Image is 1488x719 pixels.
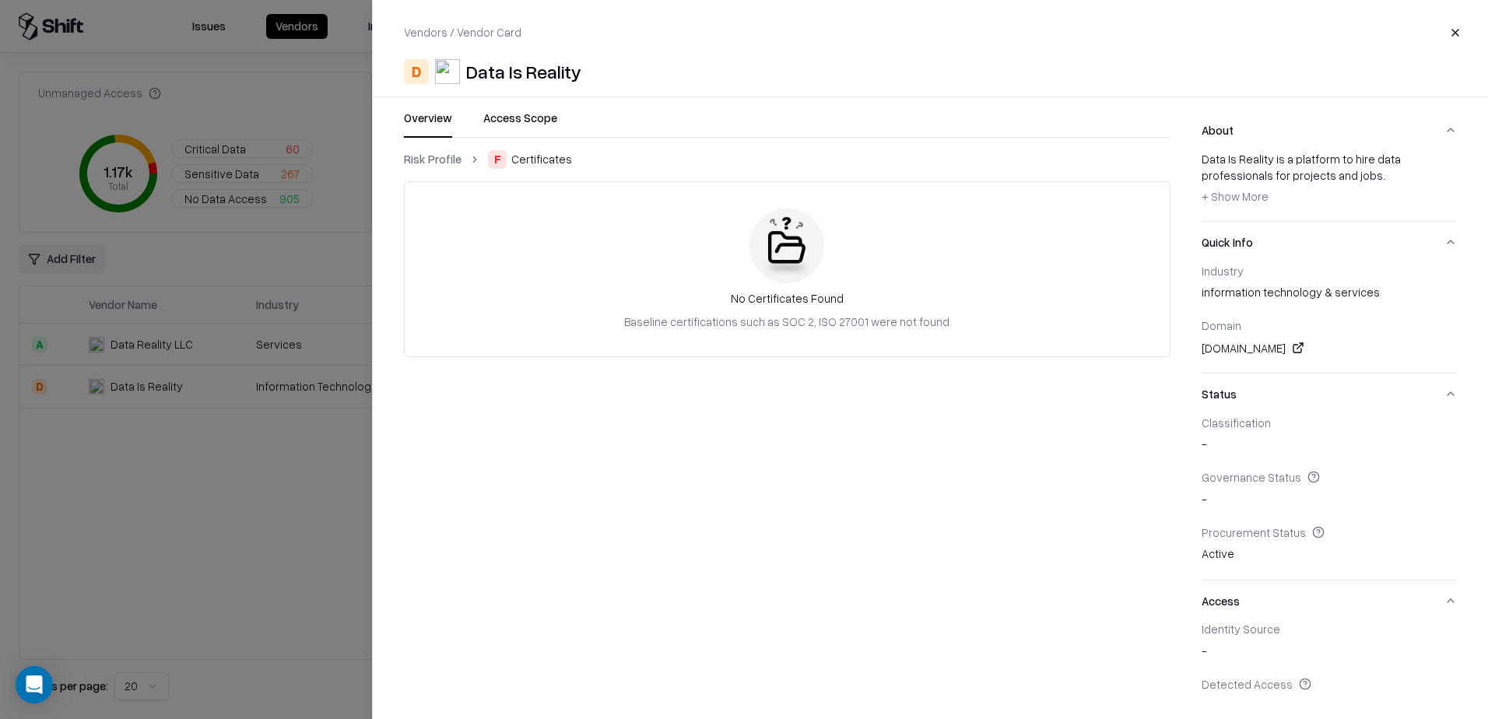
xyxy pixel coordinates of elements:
[404,59,429,84] div: D
[404,24,521,40] p: Vendors / Vendor Card
[1202,184,1269,209] button: + Show More
[1202,416,1457,430] div: Classification
[1202,374,1457,415] button: Status
[1202,222,1457,263] button: Quick Info
[1202,338,1457,357] div: [DOMAIN_NAME]
[624,314,949,330] div: Baseline certifications such as SOC 2, ISO 27001 were not found
[1202,264,1457,374] div: Quick Info
[404,110,452,138] button: Overview
[1202,470,1457,484] div: Governance Status
[1202,436,1457,458] div: -
[1202,264,1457,278] div: Industry
[1202,151,1457,221] div: About
[483,110,557,138] button: Access Scope
[404,151,461,167] a: Risk Profile
[511,151,572,167] span: Certificates
[404,150,1170,169] nav: breadcrumb
[731,289,844,307] div: No Certificates Found
[1202,416,1457,580] div: Status
[1202,545,1457,567] div: Active
[1202,525,1457,539] div: Procurement Status
[1202,151,1457,209] div: Data Is Reality is a platform to hire data professionals for projects and jobs.
[1202,284,1457,306] div: information technology & services
[466,59,581,84] div: Data Is Reality
[435,59,460,84] img: Data Is Reality
[1202,318,1457,332] div: Domain
[1202,110,1457,151] button: About
[1202,189,1269,203] span: + Show More
[1202,677,1457,691] div: Detected Access
[1202,622,1457,636] div: Identity Source
[1202,491,1457,513] div: -
[488,150,507,169] div: F
[1202,697,1457,719] div: -
[1202,643,1457,665] div: -
[1202,580,1457,622] button: Access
